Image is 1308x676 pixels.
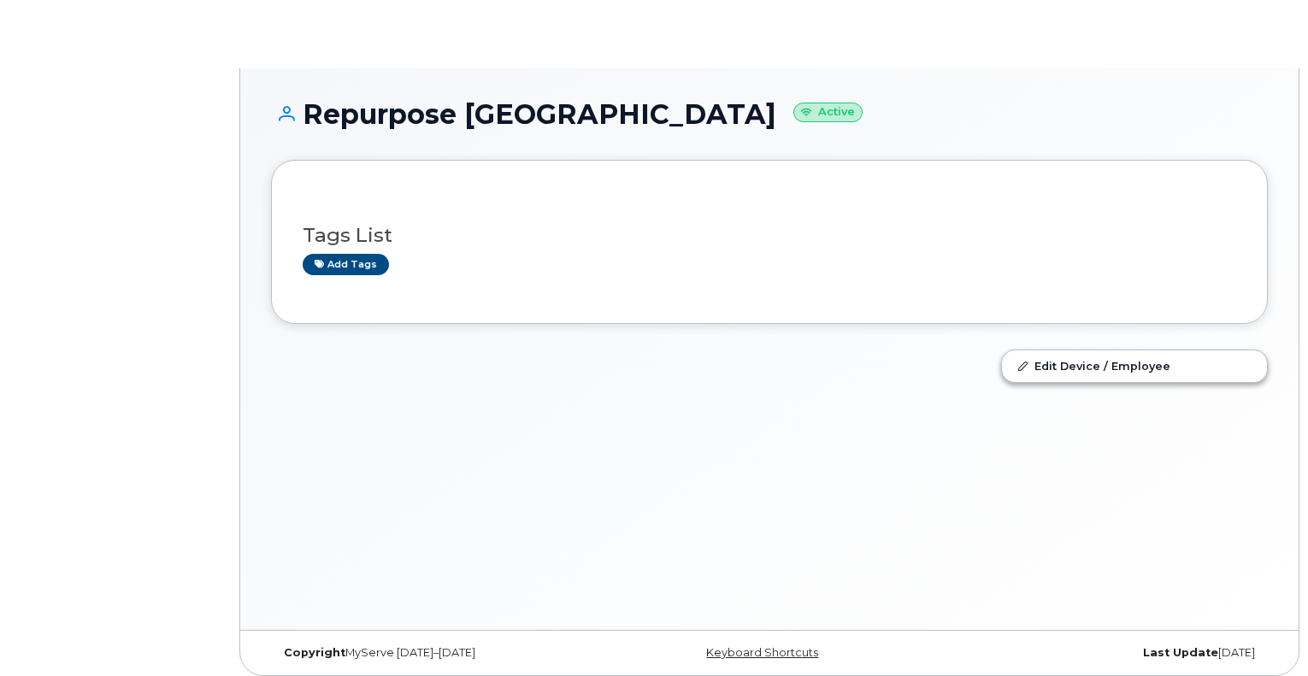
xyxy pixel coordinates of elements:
[935,646,1268,660] div: [DATE]
[706,646,818,659] a: Keyboard Shortcuts
[1002,350,1267,381] a: Edit Device / Employee
[271,99,1268,129] h1: Repurpose [GEOGRAPHIC_DATA]
[271,646,604,660] div: MyServe [DATE]–[DATE]
[793,103,863,122] small: Active
[303,225,1236,246] h3: Tags List
[303,254,389,275] a: Add tags
[1143,646,1218,659] strong: Last Update
[284,646,345,659] strong: Copyright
